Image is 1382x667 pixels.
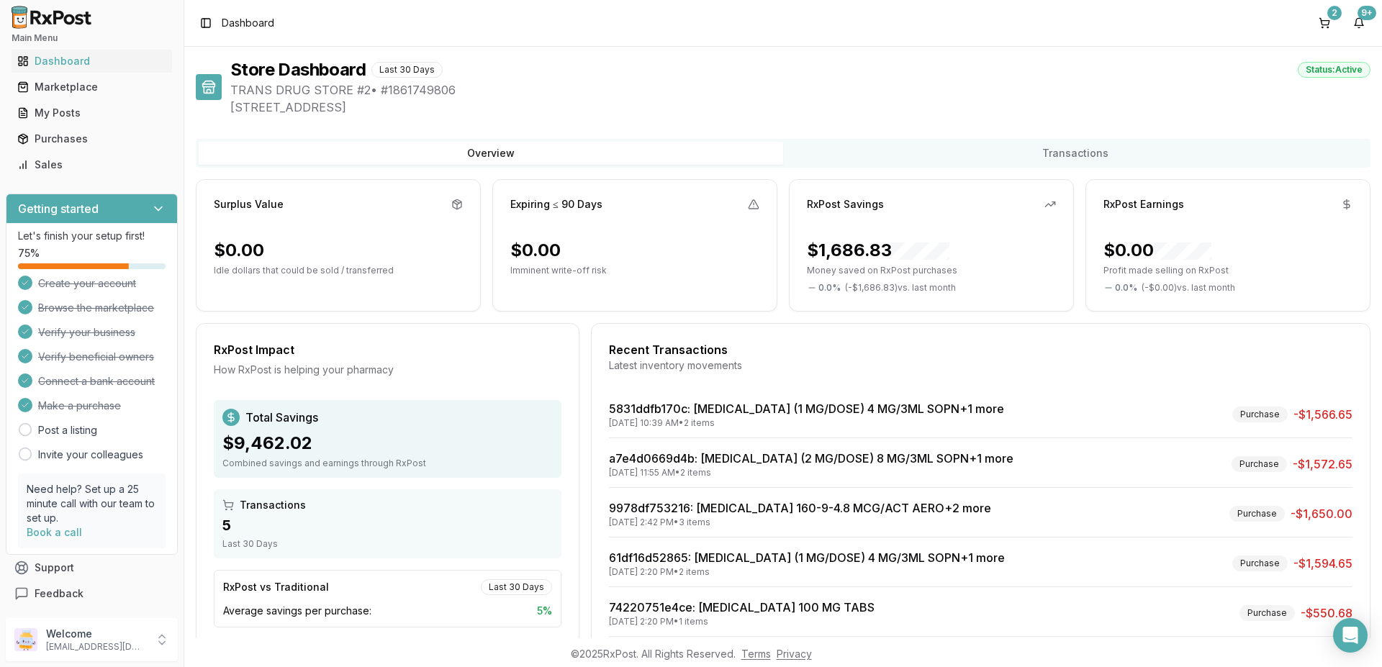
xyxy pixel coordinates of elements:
[6,555,178,581] button: Support
[230,58,366,81] h1: Store Dashboard
[609,451,1013,466] a: a7e4d0669d4b: [MEDICAL_DATA] (2 MG/DOSE) 8 MG/3ML SOPN+1 more
[6,101,178,124] button: My Posts
[1313,12,1336,35] button: 2
[1293,406,1352,423] span: -$1,566.65
[807,239,949,262] div: $1,686.83
[214,265,463,276] p: Idle dollars that could be sold / transferred
[230,99,1370,116] span: [STREET_ADDRESS]
[609,401,1004,416] a: 5831ddfb170c: [MEDICAL_DATA] (1 MG/DOSE) 4 MG/3ML SOPN+1 more
[38,374,155,389] span: Connect a bank account
[1232,456,1287,472] div: Purchase
[222,16,274,30] span: Dashboard
[510,197,602,212] div: Expiring ≤ 90 Days
[1142,282,1235,294] span: ( - $0.00 ) vs. last month
[222,538,553,550] div: Last 30 Days
[510,239,561,262] div: $0.00
[741,648,771,660] a: Terms
[1239,605,1295,621] div: Purchase
[214,341,561,358] div: RxPost Impact
[1298,62,1370,78] div: Status: Active
[12,100,172,126] a: My Posts
[17,54,166,68] div: Dashboard
[1103,265,1352,276] p: Profit made selling on RxPost
[807,265,1056,276] p: Money saved on RxPost purchases
[223,604,371,618] span: Average savings per purchase:
[609,517,991,528] div: [DATE] 2:42 PM • 3 items
[27,482,157,525] p: Need help? Set up a 25 minute call with our team to set up.
[6,127,178,150] button: Purchases
[12,74,172,100] a: Marketplace
[6,581,178,607] button: Feedback
[1347,12,1370,35] button: 9+
[214,239,264,262] div: $0.00
[38,399,121,413] span: Make a purchase
[14,628,37,651] img: User avatar
[199,142,783,165] button: Overview
[1115,282,1137,294] span: 0.0 %
[1229,506,1285,522] div: Purchase
[1232,407,1288,422] div: Purchase
[1291,505,1352,522] span: -$1,650.00
[609,358,1352,373] div: Latest inventory movements
[807,197,884,212] div: RxPost Savings
[818,282,841,294] span: 0.0 %
[609,467,1013,478] div: [DATE] 11:55 AM • 2 items
[18,229,166,243] p: Let's finish your setup first!
[245,409,318,426] span: Total Savings
[38,423,97,437] a: Post a listing
[46,627,146,641] p: Welcome
[12,152,172,178] a: Sales
[38,350,154,364] span: Verify beneficial owners
[12,126,172,152] a: Purchases
[223,580,329,594] div: RxPost vs Traditional
[230,81,1370,99] span: TRANS DRUG STORE #2 • # 1861749806
[240,498,306,512] span: Transactions
[27,526,82,538] a: Book a call
[783,142,1368,165] button: Transactions
[1293,555,1352,572] span: -$1,594.65
[12,32,172,44] h2: Main Menu
[18,246,40,260] span: 75 %
[6,6,98,29] img: RxPost Logo
[214,363,561,377] div: How RxPost is helping your pharmacy
[222,458,553,469] div: Combined savings and earnings through RxPost
[18,200,99,217] h3: Getting started
[1293,455,1352,473] span: -$1,572.65
[609,501,991,515] a: 9978df753216: [MEDICAL_DATA] 160-9-4.8 MCG/ACT AERO+2 more
[1333,618,1368,653] div: Open Intercom Messenger
[6,50,178,73] button: Dashboard
[38,301,154,315] span: Browse the marketplace
[38,325,135,340] span: Verify your business
[1103,197,1184,212] div: RxPost Earnings
[1327,6,1342,20] div: 2
[537,604,552,618] span: 5 %
[214,197,284,212] div: Surplus Value
[1301,604,1352,622] span: -$550.68
[609,566,1005,578] div: [DATE] 2:20 PM • 2 items
[17,132,166,146] div: Purchases
[46,641,146,653] p: [EMAIL_ADDRESS][DOMAIN_NAME]
[609,341,1352,358] div: Recent Transactions
[35,586,83,601] span: Feedback
[6,76,178,99] button: Marketplace
[609,550,1005,565] a: 61df16d52865: [MEDICAL_DATA] (1 MG/DOSE) 4 MG/3ML SOPN+1 more
[510,265,759,276] p: Imminent write-off risk
[6,153,178,176] button: Sales
[1232,555,1288,571] div: Purchase
[777,648,812,660] a: Privacy
[222,16,274,30] nav: breadcrumb
[371,62,443,78] div: Last 30 Days
[609,600,875,614] a: 74220751e4ce: [MEDICAL_DATA] 100 MG TABS
[17,106,166,120] div: My Posts
[609,417,1004,429] div: [DATE] 10:39 AM • 2 items
[1103,239,1211,262] div: $0.00
[12,48,172,74] a: Dashboard
[845,282,956,294] span: ( - $1,686.83 ) vs. last month
[222,515,553,535] div: 5
[38,276,136,291] span: Create your account
[17,158,166,172] div: Sales
[222,432,553,455] div: $9,462.02
[17,80,166,94] div: Marketplace
[481,579,552,595] div: Last 30 Days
